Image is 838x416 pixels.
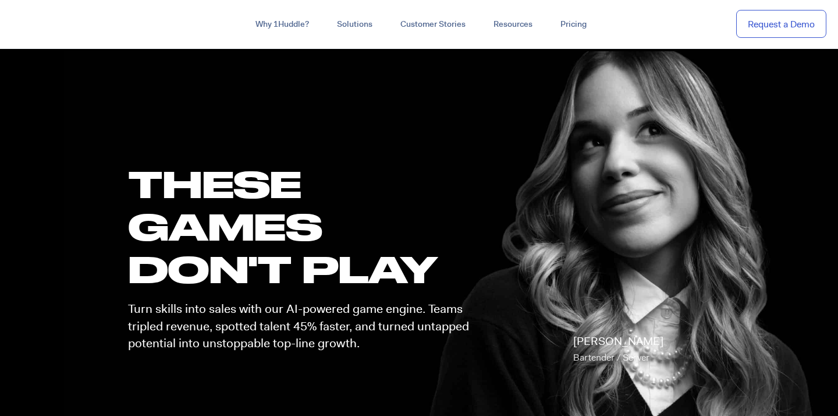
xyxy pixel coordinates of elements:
[386,14,480,35] a: Customer Stories
[546,14,601,35] a: Pricing
[323,14,386,35] a: Solutions
[12,13,95,35] img: ...
[128,301,480,352] p: Turn skills into sales with our AI-powered game engine. Teams tripled revenue, spotted talent 45%...
[573,351,649,364] span: Bartender / Server
[242,14,323,35] a: Why 1Huddle?
[480,14,546,35] a: Resources
[736,10,826,38] a: Request a Demo
[573,333,663,366] p: [PERSON_NAME]
[128,163,480,291] h1: these GAMES DON'T PLAY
